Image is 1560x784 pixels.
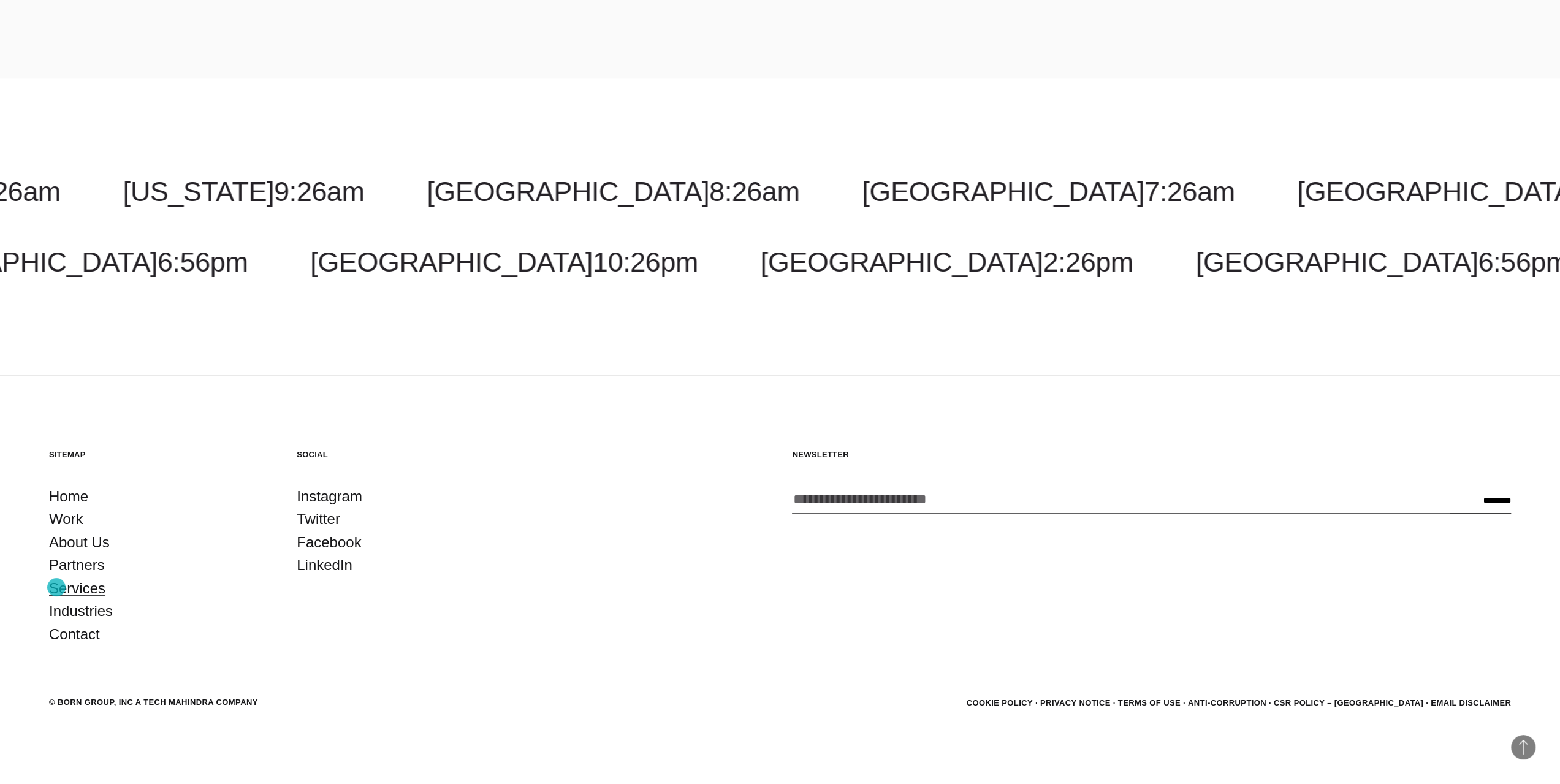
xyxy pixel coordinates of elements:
a: Facebook [297,531,361,554]
a: [US_STATE]9:26am [123,176,365,207]
a: Services [49,577,105,600]
a: Anti-Corruption [1188,698,1266,707]
a: LinkedIn [297,554,352,577]
button: Back to Top [1511,735,1535,759]
div: © BORN GROUP, INC A Tech Mahindra Company [49,696,258,709]
h5: Sitemap [49,449,272,460]
a: Email Disclaimer [1431,698,1511,707]
a: Work [49,508,83,531]
a: Contact [49,623,100,646]
span: 2:26pm [1043,246,1133,278]
a: Twitter [297,508,340,531]
a: Terms of Use [1118,698,1181,707]
span: 9:26am [274,176,364,207]
a: Cookie Policy [966,698,1032,707]
a: [GEOGRAPHIC_DATA]2:26pm [761,246,1133,278]
a: [GEOGRAPHIC_DATA]8:26am [427,176,799,207]
span: 7:26am [1144,176,1235,207]
span: 10:26pm [593,246,698,278]
a: Privacy Notice [1040,698,1111,707]
a: Home [49,485,88,508]
span: 8:26am [709,176,799,207]
h5: Social [297,449,520,460]
a: Instagram [297,485,362,508]
h5: Newsletter [792,449,1511,460]
span: 6:56pm [158,246,248,278]
a: CSR POLICY – [GEOGRAPHIC_DATA] [1274,698,1423,707]
a: [GEOGRAPHIC_DATA]10:26pm [310,246,698,278]
a: About Us [49,531,110,554]
a: Partners [49,554,105,577]
a: [GEOGRAPHIC_DATA]7:26am [862,176,1235,207]
a: Industries [49,599,113,623]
